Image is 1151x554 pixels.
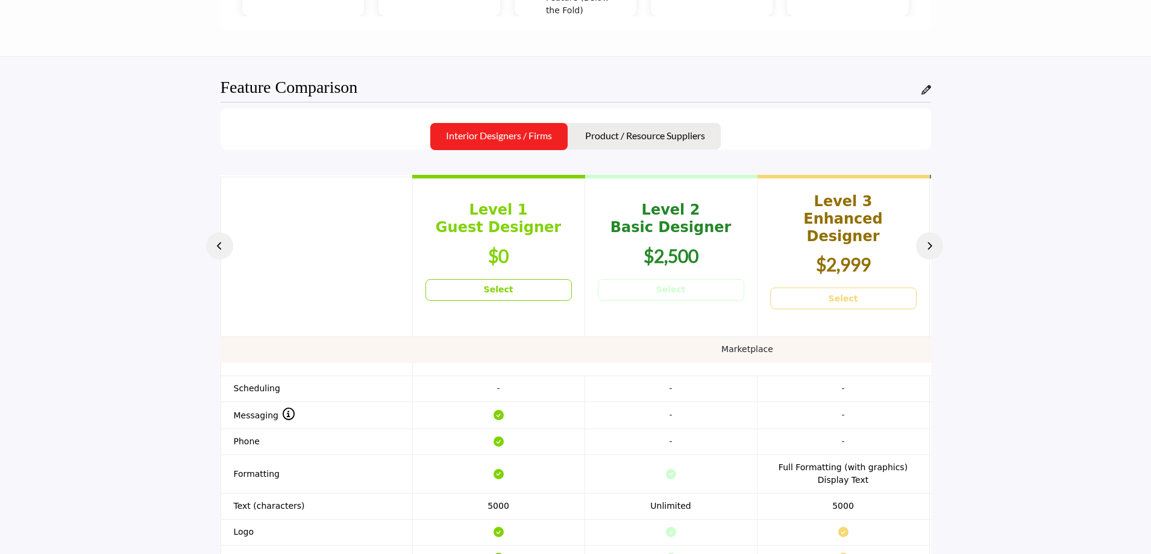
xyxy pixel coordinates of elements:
[412,376,585,401] td: -
[916,233,943,260] button: Next Button
[221,519,412,545] th: Logo
[650,501,691,511] span: Unlimited
[206,233,233,260] button: Prev Button
[757,429,929,455] td: -
[585,401,757,429] td: -
[221,429,412,455] th: Phone
[234,411,295,420] span: Messaging
[569,123,721,151] button: Product / Resource Suppliers
[757,376,929,401] td: -
[221,493,412,519] th: Text (characters)
[585,429,757,455] td: -
[221,376,412,401] th: Scheduling
[779,462,908,485] span: Full Formatting (with graphics) Display Text
[585,376,757,401] td: -
[221,77,358,98] h2: Feature Comparison
[488,501,509,511] span: 5000
[832,501,854,511] span: 5000
[757,401,929,429] td: -
[446,128,552,143] p: Interior Designers / Firms
[585,128,705,143] p: Product / Resource Suppliers
[221,455,412,493] th: Formatting
[430,123,568,151] button: Interior Designers / Firms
